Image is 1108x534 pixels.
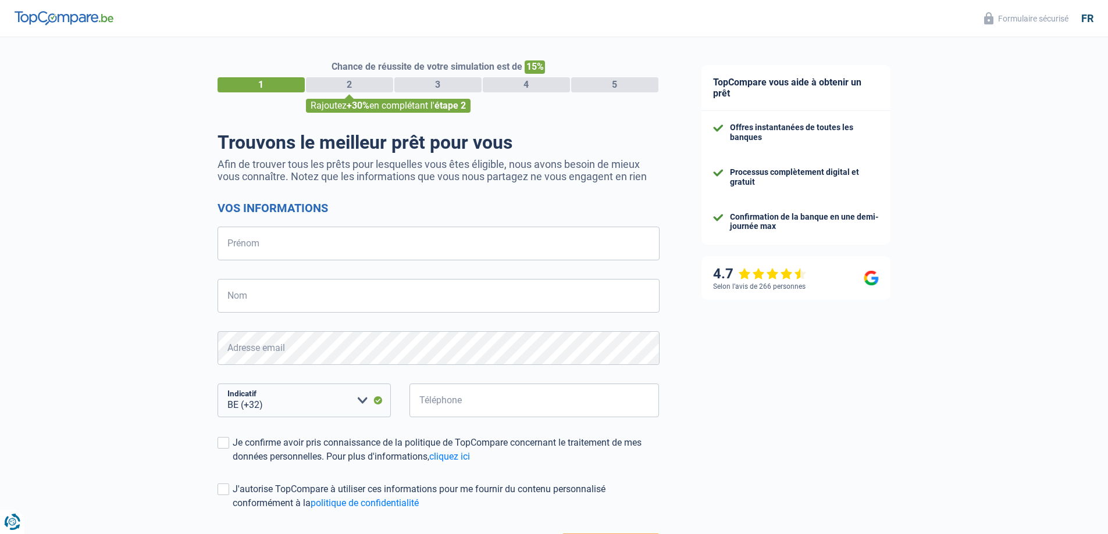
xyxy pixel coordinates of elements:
div: Confirmation de la banque en une demi-journée max [730,212,879,232]
h1: Trouvons le meilleur prêt pour vous [218,131,660,153]
input: 401020304 [409,384,660,417]
div: TopCompare vous aide à obtenir un prêt [701,65,890,111]
img: TopCompare Logo [15,11,113,25]
span: Chance de réussite de votre simulation est de [332,61,522,72]
div: Processus complètement digital et gratuit [730,167,879,187]
div: Rajoutez en complétant l' [306,99,471,113]
p: Afin de trouver tous les prêts pour lesquelles vous êtes éligible, nous avons besoin de mieux vou... [218,158,660,182]
div: Je confirme avoir pris connaissance de la politique de TopCompare concernant le traitement de mes... [233,436,660,464]
a: cliquez ici [429,451,470,462]
button: Formulaire sécurisé [977,9,1075,28]
h2: Vos informations [218,201,660,215]
div: 4 [483,77,570,92]
a: politique de confidentialité [311,497,419,508]
span: étape 2 [434,100,466,111]
div: 4.7 [713,266,807,282]
div: 1 [218,77,305,92]
div: 5 [571,77,658,92]
div: 2 [306,77,393,92]
div: J'autorise TopCompare à utiliser ces informations pour me fournir du contenu personnalisé conform... [233,482,660,510]
span: +30% [347,100,369,111]
div: Selon l’avis de 266 personnes [713,282,806,291]
span: 15% [525,60,545,74]
div: 3 [394,77,482,92]
div: fr [1081,12,1093,25]
div: Offres instantanées de toutes les banques [730,123,879,142]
